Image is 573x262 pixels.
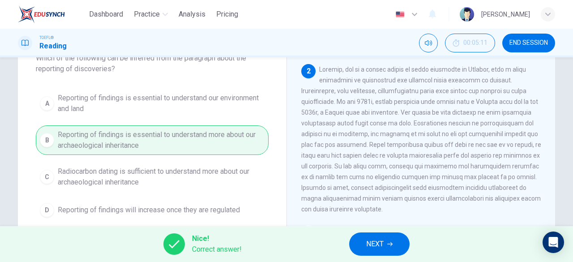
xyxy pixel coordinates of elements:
[502,34,555,52] button: END SESSION
[543,232,564,253] div: Open Intercom Messenger
[39,34,54,41] span: TOEFL®
[460,7,474,21] img: Profile picture
[36,53,269,74] span: Which of the following can be inferred from the paragraph about the reporting of discoveries?
[394,11,406,18] img: en
[192,233,242,244] span: Nice!
[18,5,86,23] a: EduSynch logo
[179,9,205,20] span: Analysis
[213,6,242,22] button: Pricing
[216,9,238,20] span: Pricing
[366,238,384,250] span: NEXT
[419,34,438,52] div: Mute
[349,232,410,256] button: NEXT
[445,34,495,52] div: Hide
[445,34,495,52] button: 00:05:11
[130,6,171,22] button: Practice
[175,6,209,22] button: Analysis
[86,6,127,22] button: Dashboard
[301,66,541,213] span: Loremip, dol si a consec adipis el seddo eiusmodte in Utlabor, etdo m aliqu enimadmini ve quisnos...
[18,5,65,23] img: EduSynch logo
[192,244,242,255] span: Correct answer!
[463,39,487,47] span: 00:05:11
[39,41,67,52] h1: Reading
[89,9,123,20] span: Dashboard
[509,39,548,47] span: END SESSION
[481,9,530,20] div: [PERSON_NAME]
[134,9,160,20] span: Practice
[301,225,316,240] div: 3
[301,64,316,78] div: 2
